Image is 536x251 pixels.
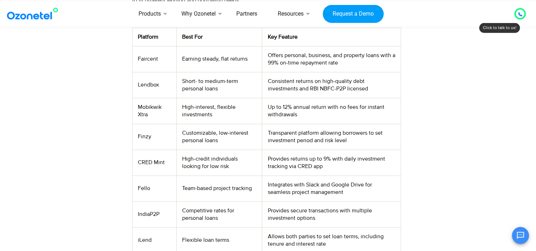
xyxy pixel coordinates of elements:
a: Products [128,1,171,27]
td: Up to 12% annual return with no fees for instant withdrawals [262,98,401,124]
a: Resources [267,1,314,27]
td: Fello [132,175,176,201]
th: Key Feature [262,28,401,46]
td: High-interest, flexible investments [177,98,262,124]
a: Request a Demo [323,5,383,23]
td: Lendbox [132,72,176,98]
a: Partners [226,1,267,27]
td: Transparent platform allowing borrowers to set investment period and risk level [262,124,401,150]
td: Short- to medium-term personal loans [177,72,262,98]
td: Team-based project tracking [177,175,262,201]
th: Best For [177,28,262,46]
td: IndiaP2P [132,201,176,227]
td: Faircent [132,46,176,72]
th: Platform [132,28,176,46]
a: Why Ozonetel [171,1,226,27]
td: Provides returns up to 9% with daily investment tracking via CRED app [262,150,401,175]
td: High-credit individuals looking for low risk [177,150,262,175]
td: Mobikwik Xtra [132,98,176,124]
button: Open chat [512,227,529,244]
td: Provides secure transactions with multiple investment options [262,201,401,227]
td: Competitive rates for personal loans [177,201,262,227]
td: Earning steady, flat returns [177,46,262,72]
td: Consistent returns on high-quality debt investments and RBI NBFC-P2P licensed [262,72,401,98]
td: Finzy [132,124,176,150]
td: CRED Mint [132,150,176,175]
td: Offers personal, business, and property loans with a 99% on-time repayment rate [262,46,401,72]
td: Integrates with Slack and Google Drive for seamless project management [262,175,401,201]
td: Customizable, low-interest personal loans [177,124,262,150]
